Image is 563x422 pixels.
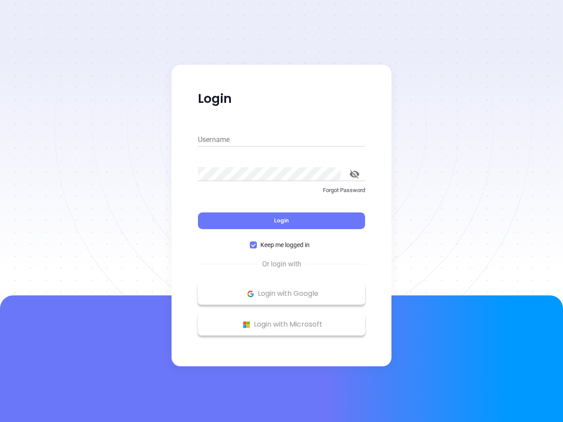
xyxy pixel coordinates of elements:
p: Forgot Password [198,186,365,195]
p: Login with Microsoft [202,318,361,331]
a: Forgot Password [198,186,365,202]
button: toggle password visibility [344,164,365,185]
button: Login [198,212,365,229]
span: Or login with [258,259,306,269]
span: Keep me logged in [257,240,313,250]
img: Microsoft Logo [241,319,252,330]
img: Google Logo [245,288,256,299]
p: Login [198,91,365,107]
button: Microsoft Logo Login with Microsoft [198,313,365,335]
button: Google Logo Login with Google [198,283,365,305]
span: Login [274,217,289,224]
p: Login with Google [202,287,361,300]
